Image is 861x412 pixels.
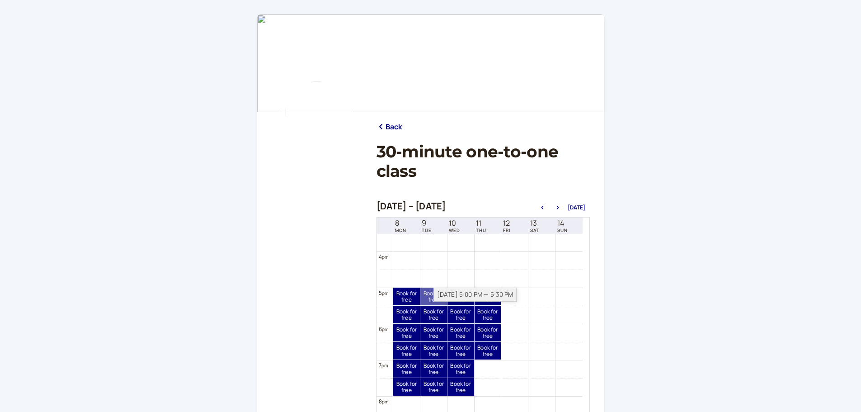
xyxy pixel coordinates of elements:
[568,204,585,211] button: [DATE]
[393,327,420,340] span: Book for free
[422,219,432,227] span: 9
[503,219,510,227] span: 12
[420,381,447,394] span: Book for free
[433,288,517,302] div: [DATE] 5:00 PM — 5:30 PM
[420,345,447,358] span: Book for free
[447,363,474,376] span: Book for free
[476,219,486,227] span: 11
[503,227,510,233] span: FRI
[393,290,420,303] span: Book for free
[557,219,568,227] span: 14
[475,290,501,303] span: Book for free
[420,308,447,322] span: Book for free
[420,363,447,376] span: Book for free
[474,218,488,234] a: September 11, 2025
[475,308,501,322] span: Book for free
[393,345,420,358] span: Book for free
[447,381,474,394] span: Book for free
[449,227,460,233] span: WED
[395,227,406,233] span: MON
[449,219,460,227] span: 10
[382,290,388,296] span: pm
[420,290,447,303] span: Book for free
[376,142,590,181] h1: 30-minute one-to-one class
[501,218,512,234] a: September 12, 2025
[557,227,568,233] span: SUN
[376,121,403,133] a: Back
[393,308,420,322] span: Book for free
[379,289,389,297] div: 5
[528,218,541,234] a: September 13, 2025
[447,218,462,234] a: September 10, 2025
[382,398,388,405] span: pm
[447,308,474,322] span: Book for free
[393,381,420,394] span: Book for free
[379,252,389,261] div: 4
[379,361,388,369] div: 7
[381,362,388,369] span: pm
[447,290,474,303] span: Book for free
[447,345,474,358] span: Book for free
[422,227,432,233] span: TUE
[475,327,501,340] span: Book for free
[530,227,539,233] span: SAT
[393,218,408,234] a: September 8, 2025
[376,201,446,212] h2: [DATE] – [DATE]
[420,327,447,340] span: Book for free
[395,219,406,227] span: 8
[379,397,389,406] div: 8
[420,218,433,234] a: September 9, 2025
[447,327,474,340] span: Book for free
[476,227,486,233] span: THU
[379,325,389,333] div: 6
[382,254,388,260] span: pm
[475,345,501,358] span: Book for free
[382,326,388,332] span: pm
[530,219,539,227] span: 13
[393,363,420,376] span: Book for free
[555,218,569,234] a: September 14, 2025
